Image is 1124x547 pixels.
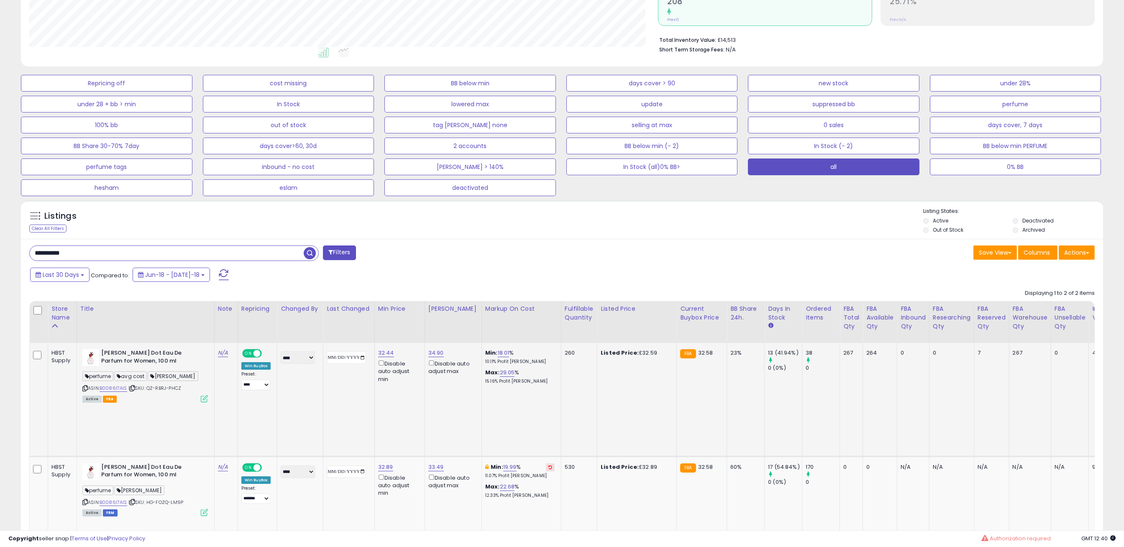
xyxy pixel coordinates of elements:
button: days cover>60, 30d [203,138,374,154]
button: BB Share 30-70% 7day [21,138,192,154]
button: perfume tags [21,158,192,175]
b: Min: [491,463,503,471]
div: Disable auto adjust min [378,473,418,497]
div: Markup on Cost [485,304,558,313]
div: Days In Stock [768,304,799,322]
div: Title [80,304,211,313]
button: selling at max [566,117,738,133]
span: | SKU: QZ-RBRJ-PHCZ [128,385,181,391]
div: FBA inbound Qty [901,304,926,331]
div: Disable auto adjust max [428,473,475,489]
button: days cover, 7 days [930,117,1101,133]
div: FBA Researching Qty [933,304,970,331]
div: £32.59 [601,349,670,357]
div: £32.89 [601,463,670,471]
div: Win BuyBox [241,476,271,484]
button: Repricing off [21,75,192,92]
div: 0 [933,349,968,357]
div: 0 (0%) [768,478,802,486]
button: tag [PERSON_NAME] none [384,117,556,133]
th: CSV column name: cust_attr_2_Changed by [277,301,323,343]
a: B0086I7AIS [100,499,127,506]
th: The percentage added to the cost of goods (COGS) that forms the calculator for Min & Max prices. [481,301,561,343]
a: Privacy Policy [108,534,145,542]
a: 19.99 [503,463,517,471]
h5: Listings [44,210,77,222]
span: [PERSON_NAME] [114,486,164,495]
div: 0 [1055,349,1083,357]
div: % [485,463,555,479]
div: FBA Total Qty [843,304,859,331]
b: [PERSON_NAME] Dot Eau De Parfum for Women, 100 ml [101,463,203,481]
div: seller snap | | [8,535,145,543]
div: Displaying 1 to 2 of 2 items [1025,289,1095,297]
span: 32.58 [698,463,713,471]
th: CSV column name: cust_attr_1_Last Changed [323,301,375,343]
b: Max: [485,483,500,491]
a: 22.68 [500,483,515,491]
b: Listed Price: [601,463,639,471]
div: 170 [806,463,840,471]
button: days cover > 90 [566,75,738,92]
div: N/A [1055,463,1083,471]
p: 11.07% Profit [PERSON_NAME] [485,473,555,479]
small: FBA [680,349,696,358]
li: £14,513 [659,34,1088,44]
div: 0 [843,463,856,471]
button: suppressed bb [748,96,919,112]
button: all [748,158,919,175]
span: ON [243,350,253,357]
div: 0 [806,478,840,486]
label: Active [933,217,948,224]
a: N/A [218,463,228,471]
div: HBST Supply [51,463,70,478]
a: Terms of Use [72,534,107,542]
button: BB below min [384,75,556,92]
button: perfume [930,96,1101,112]
div: 0 [806,364,840,372]
div: % [485,369,555,384]
a: B0086I7AIS [100,385,127,392]
div: Win BuyBox [241,362,271,370]
div: 260 [565,349,591,357]
span: perfume [82,371,113,381]
img: 3160JULL9TL._SL40_.jpg [82,463,99,480]
button: BB below min PERFUME [930,138,1101,154]
a: 18.01 [498,349,510,357]
span: OFF [261,350,274,357]
div: N/A [1013,463,1045,471]
span: OFF [261,464,274,471]
div: 267 [1013,349,1045,357]
small: FBA [680,463,696,473]
span: N/A [726,46,736,54]
div: Note [218,304,234,313]
p: 10.11% Profit [PERSON_NAME] [485,359,555,365]
button: deactivated [384,179,556,196]
span: Jun-18 - [DATE]-18 [145,271,200,279]
button: 0% BB [930,158,1101,175]
div: ASIN: [82,349,208,401]
button: BB below min (- 2) [566,138,738,154]
label: Out of Stock [933,226,963,233]
button: Actions [1059,245,1095,260]
div: % [485,483,555,498]
a: 32.89 [378,463,393,471]
button: inbound - no cost [203,158,374,175]
div: HBST Supply [51,349,70,364]
div: [PERSON_NAME] [428,304,478,313]
div: 0 [866,463,891,471]
button: 2 accounts [384,138,556,154]
div: Min Price [378,304,421,313]
small: Prev: 0 [667,17,679,22]
a: 34.90 [428,349,444,357]
div: Preset: [241,371,271,390]
div: Changed by [281,304,320,313]
div: Clear All Filters [29,225,67,233]
button: In Stock (- 2) [748,138,919,154]
button: update [566,96,738,112]
span: FBA [103,396,117,403]
div: 23% [730,349,758,357]
div: 9651.30 [1092,463,1114,471]
span: All listings currently available for purchase on Amazon [82,509,102,516]
div: 7 [978,349,1003,357]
